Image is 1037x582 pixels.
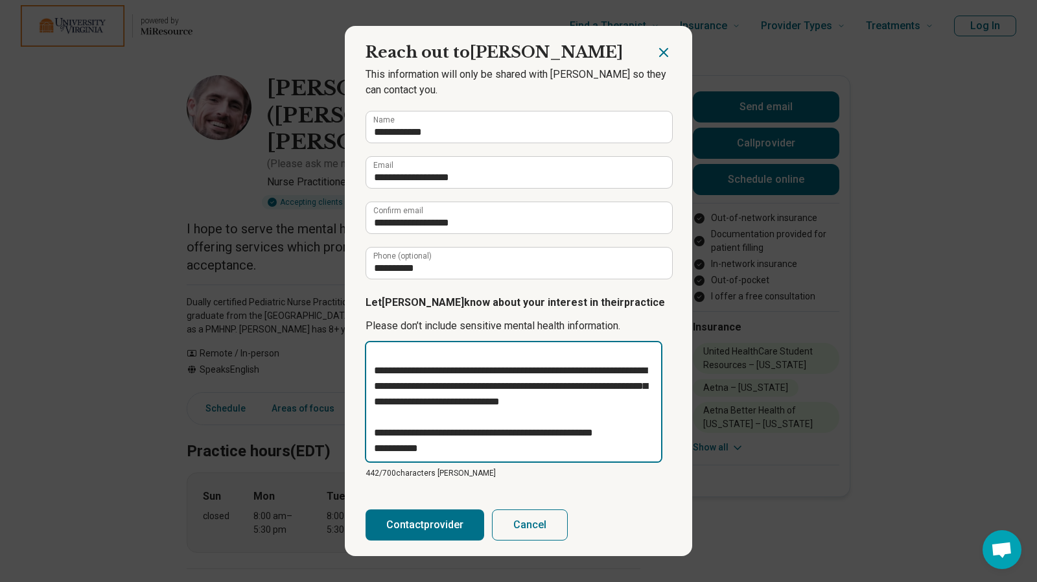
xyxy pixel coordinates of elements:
label: Confirm email [373,207,423,215]
label: Email [373,161,393,169]
span: Reach out to [PERSON_NAME] [366,43,623,62]
button: Close dialog [656,45,671,60]
p: Please don’t include sensitive mental health information. [366,318,671,334]
button: Contactprovider [366,509,484,541]
button: Cancel [492,509,568,541]
p: This information will only be shared with [PERSON_NAME] so they can contact you. [366,67,671,98]
label: Name [373,116,395,124]
p: Let [PERSON_NAME] know about your interest in their practice [366,295,671,310]
p: 442/ 700 characters [PERSON_NAME] [366,467,671,479]
label: Phone (optional) [373,252,432,260]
